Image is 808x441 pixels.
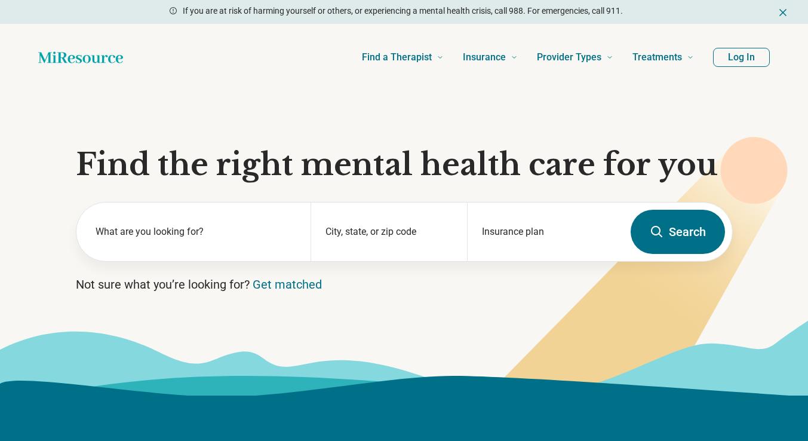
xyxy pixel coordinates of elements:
a: Find a Therapist [362,33,444,81]
a: Treatments [632,33,694,81]
span: Find a Therapist [362,49,432,66]
span: Provider Types [537,49,601,66]
h1: Find the right mental health care for you [76,147,733,183]
span: Treatments [632,49,682,66]
a: Home page [38,45,123,69]
label: What are you looking for? [96,225,297,239]
p: Not sure what you’re looking for? [76,276,733,293]
a: Insurance [463,33,518,81]
p: If you are at risk of harming yourself or others, or experiencing a mental health crisis, call 98... [183,5,623,17]
button: Dismiss [777,5,789,19]
button: Log In [713,48,770,67]
a: Provider Types [537,33,613,81]
button: Search [631,210,725,254]
span: Insurance [463,49,506,66]
a: Get matched [253,277,322,292]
